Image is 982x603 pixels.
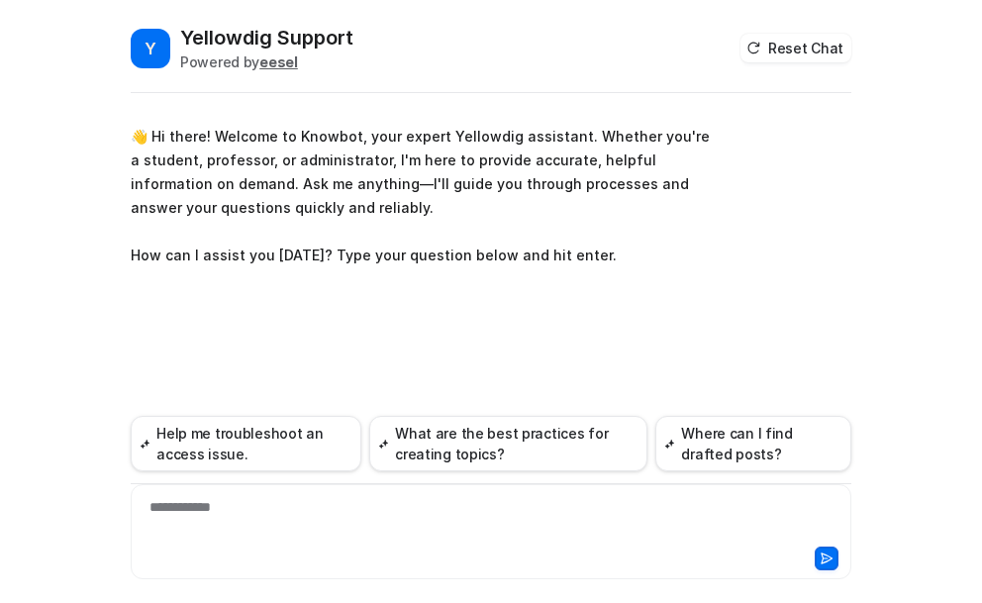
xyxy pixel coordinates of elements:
[740,34,851,62] button: Reset Chat
[131,416,361,471] button: Help me troubleshoot an access issue.
[369,416,647,471] button: What are the best practices for creating topics?
[131,125,710,267] p: 👋 Hi there! Welcome to Knowbot, your expert Yellowdig assistant. Whether you're a student, profes...
[655,416,851,471] button: Where can I find drafted posts?
[259,53,298,70] b: eesel
[131,29,170,68] span: Y
[180,51,353,72] div: Powered by
[180,24,353,51] h2: Yellowdig Support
